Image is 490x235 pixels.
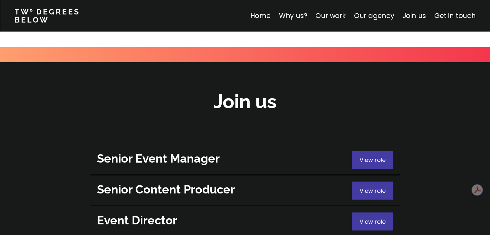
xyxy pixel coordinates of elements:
[97,151,349,166] h2: Senior Event Manager
[360,156,386,164] span: View role
[214,89,277,115] h2: Join us
[279,11,307,20] a: Why us?
[360,218,386,226] span: View role
[315,11,345,20] a: Our work
[97,182,349,197] h2: Senior Content Producer
[97,212,349,228] h2: Event Director
[354,11,394,20] a: Our agency
[91,175,400,206] a: Senior Content ProducerView role
[434,11,476,20] a: Get in touch
[360,187,386,195] span: View role
[91,144,400,175] a: Senior Event ManagerView role
[250,11,270,20] a: Home
[402,11,426,20] a: Join us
